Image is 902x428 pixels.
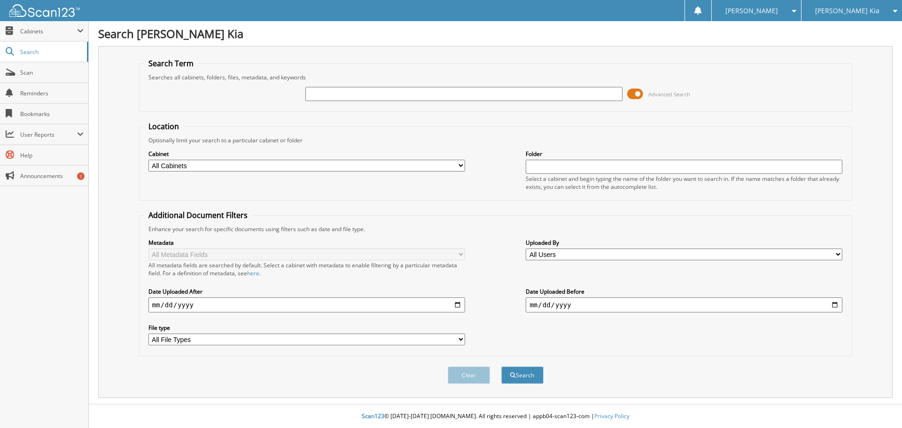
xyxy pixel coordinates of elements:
label: File type [148,324,465,332]
label: Uploaded By [526,239,842,247]
span: Announcements [20,172,84,180]
div: Select a cabinet and begin typing the name of the folder you want to search in. If the name match... [526,175,842,191]
button: Clear [448,366,490,384]
label: Folder [526,150,842,158]
div: © [DATE]-[DATE] [DOMAIN_NAME]. All rights reserved | appb04-scan123-com | [89,405,902,428]
legend: Search Term [144,58,198,69]
span: Bookmarks [20,110,84,118]
span: Scan [20,69,84,77]
legend: Additional Document Filters [144,210,252,220]
div: Optionally limit your search to a particular cabinet or folder [144,136,848,144]
span: User Reports [20,131,77,139]
span: [PERSON_NAME] [725,8,778,14]
div: 1 [77,172,85,180]
button: Search [501,366,544,384]
div: Searches all cabinets, folders, files, metadata, and keywords [144,73,848,81]
span: Help [20,151,84,159]
span: [PERSON_NAME] Kia [815,8,879,14]
span: Reminders [20,89,84,97]
div: All metadata fields are searched by default. Select a cabinet with metadata to enable filtering b... [148,261,465,277]
h1: Search [PERSON_NAME] Kia [98,26,893,41]
legend: Location [144,121,184,132]
span: Scan123 [362,412,384,420]
span: Advanced Search [648,91,690,98]
span: Cabinets [20,27,77,35]
span: Search [20,48,82,56]
div: Enhance your search for specific documents using filters such as date and file type. [144,225,848,233]
input: start [148,297,465,312]
label: Date Uploaded After [148,288,465,296]
label: Date Uploaded Before [526,288,842,296]
label: Cabinet [148,150,465,158]
a: here [247,269,259,277]
input: end [526,297,842,312]
a: Privacy Policy [594,412,630,420]
label: Metadata [148,239,465,247]
img: scan123-logo-white.svg [9,4,80,17]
